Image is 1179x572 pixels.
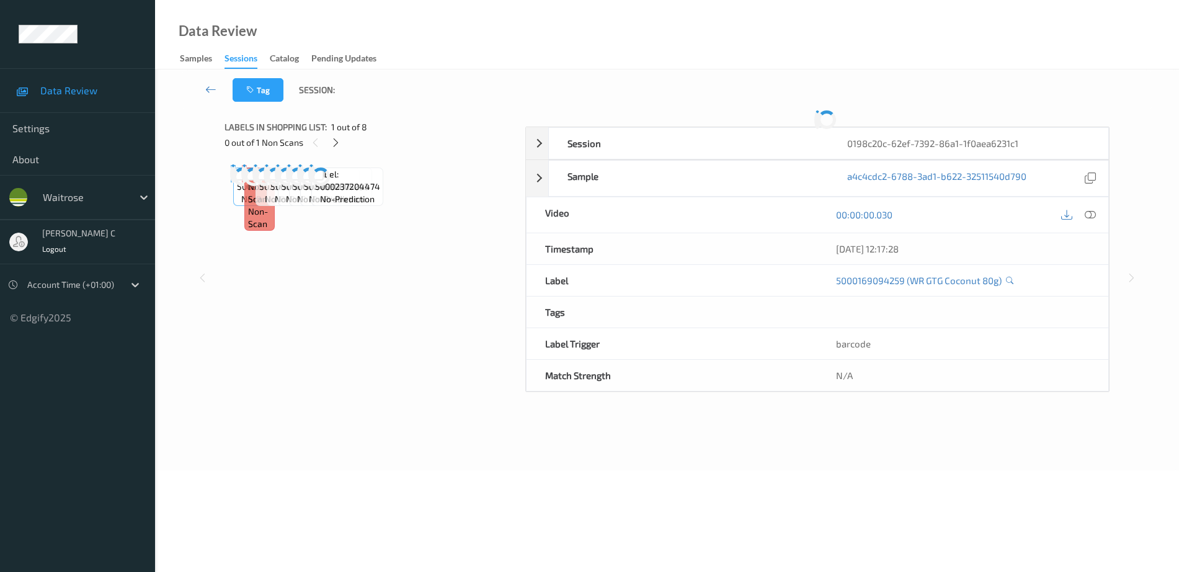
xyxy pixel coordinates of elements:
[179,25,257,37] div: Data Review
[526,127,1109,159] div: Session0198c20c-62ef-7392-86a1-1f0aea6231c1
[817,360,1108,391] div: N/A
[549,161,829,196] div: Sample
[836,243,1090,255] div: [DATE] 12:17:28
[248,168,272,205] span: Label: Non-Scan
[829,128,1108,159] div: 0198c20c-62ef-7392-86a1-1f0aea6231c1
[270,50,311,68] a: Catalog
[297,193,352,205] span: no-prediction
[817,328,1108,359] div: barcode
[225,52,257,69] div: Sessions
[241,193,296,205] span: no-prediction
[265,193,319,205] span: no-prediction
[299,84,335,96] span: Session:
[275,193,329,205] span: no-prediction
[309,193,363,205] span: no-prediction
[527,233,817,264] div: Timestamp
[836,274,1002,287] a: 5000169094259 (WR GTG Coconut 80g)
[248,205,272,230] span: non-scan
[527,360,817,391] div: Match Strength
[270,52,299,68] div: Catalog
[549,128,829,159] div: Session
[527,197,817,233] div: Video
[286,193,340,205] span: no-prediction
[311,52,376,68] div: Pending Updates
[320,193,375,205] span: no-prediction
[527,297,817,328] div: Tags
[836,208,892,221] a: 00:00:00.030
[527,265,817,296] div: Label
[233,78,283,102] button: Tag
[180,52,212,68] div: Samples
[225,121,327,133] span: Labels in shopping list:
[331,121,367,133] span: 1 out of 8
[225,135,517,150] div: 0 out of 1 Non Scans
[225,50,270,69] a: Sessions
[847,170,1026,187] a: a4c4cdc2-6788-3ad1-b622-32511540d790
[180,50,225,68] a: Samples
[526,160,1109,197] div: Samplea4c4cdc2-6788-3ad1-b622-32511540d790
[315,168,380,193] span: Label: 5000237204474
[527,328,817,359] div: Label Trigger
[311,50,389,68] a: Pending Updates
